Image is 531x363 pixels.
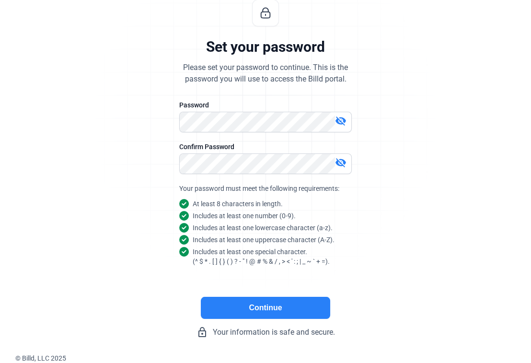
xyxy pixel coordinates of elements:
[179,184,352,193] div: Your password must meet the following requirements:
[201,297,330,319] button: Continue
[15,353,531,363] div: © Billd, LLC 2025
[206,38,325,56] div: Set your password
[193,211,296,221] snap: Includes at least one number (0-9).
[335,157,346,168] mat-icon: visibility_off
[183,62,348,85] div: Please set your password to continue. This is the password you will use to access the Billd portal.
[179,100,352,110] div: Password
[122,327,409,338] div: Your information is safe and secure.
[179,142,352,152] div: Confirm Password
[193,199,283,209] snap: At least 8 characters in length.
[193,247,330,266] snap: Includes at least one special character. (^ $ * . [ ] { } ( ) ? - " ! @ # % & / , > < ' : ; | _ ~...
[193,223,333,233] snap: Includes at least one lowercase character (a-z).
[335,115,346,127] mat-icon: visibility_off
[196,327,208,338] mat-icon: lock_outline
[193,235,335,245] snap: Includes at least one uppercase character (A-Z).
